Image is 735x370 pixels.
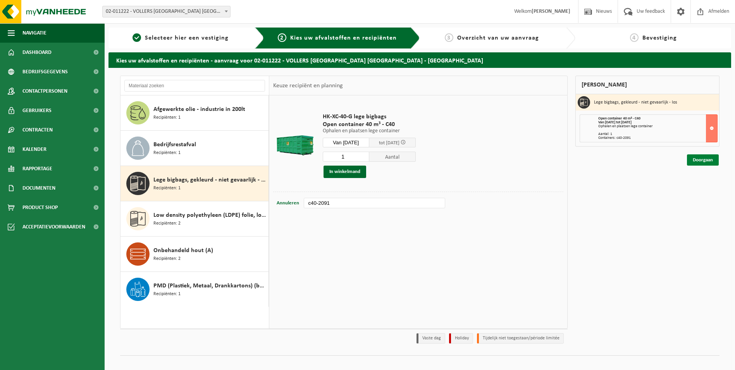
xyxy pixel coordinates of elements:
[277,201,299,206] span: Annuleren
[22,101,52,120] span: Gebruikers
[153,114,181,121] span: Recipiënten: 1
[103,6,230,17] span: 02-011222 - VOLLERS BELGIUM NV - ANTWERPEN
[598,136,717,140] div: Containers: c40-2091
[22,62,68,81] span: Bedrijfsgegevens
[153,105,245,114] span: Afgewerkte olie - industrie in 200lt
[22,217,85,237] span: Acceptatievoorwaarden
[324,166,366,178] button: In winkelmand
[153,220,181,227] span: Recipiënten: 2
[594,96,677,109] h3: Lege bigbags, gekleurd - niet gevaarlijk - los
[323,128,416,134] p: Ophalen en plaatsen lege container
[323,121,416,128] span: Open container 40 m³ - C40
[153,246,213,255] span: Onbehandeld hout (A)
[120,201,269,237] button: Low density polyethyleen (LDPE) folie, los, naturel/gekleurd (80/20) Recipiënten: 2
[120,131,269,166] button: Bedrijfsrestafval Recipiënten: 1
[120,272,269,307] button: PMD (Plastiek, Metaal, Drankkartons) (bedrijven) Recipiënten: 1
[417,333,445,344] li: Vaste dag
[642,35,677,41] span: Bevestiging
[153,290,181,298] span: Recipiënten: 1
[290,35,397,41] span: Kies uw afvalstoffen en recipiënten
[22,81,67,101] span: Contactpersonen
[323,138,369,147] input: Selecteer datum
[145,35,229,41] span: Selecteer hier een vestiging
[22,43,52,62] span: Dashboard
[449,333,473,344] li: Holiday
[153,281,267,290] span: PMD (Plastiek, Metaal, Drankkartons) (bedrijven)
[153,175,267,185] span: Lege bigbags, gekleurd - niet gevaarlijk - los
[22,120,53,140] span: Contracten
[276,198,300,209] button: Annuleren
[120,166,269,201] button: Lege bigbags, gekleurd - niet gevaarlijk - los Recipiënten: 1
[153,140,196,149] span: Bedrijfsrestafval
[133,33,141,42] span: 1
[630,33,639,42] span: 4
[22,140,46,159] span: Kalender
[120,95,269,131] button: Afgewerkte olie - industrie in 200lt Recipiënten: 1
[108,52,731,67] h2: Kies uw afvalstoffen en recipiënten - aanvraag voor 02-011222 - VOLLERS [GEOGRAPHIC_DATA] [GEOGRA...
[575,76,720,94] div: [PERSON_NAME]
[598,120,632,124] strong: Van [DATE] tot [DATE]
[598,124,717,128] div: Ophalen en plaatsen lege container
[687,154,719,166] a: Doorgaan
[22,198,58,217] span: Product Shop
[278,33,286,42] span: 2
[124,80,265,92] input: Materiaal zoeken
[22,23,46,43] span: Navigatie
[153,149,181,157] span: Recipiënten: 1
[22,159,52,178] span: Rapportage
[532,9,570,14] strong: [PERSON_NAME]
[153,185,181,192] span: Recipiënten: 1
[598,132,717,136] div: Aantal: 1
[323,113,416,121] span: HK-XC-40-G lege bigbags
[379,140,399,145] span: tot [DATE]
[477,333,564,344] li: Tijdelijk niet toegestaan/période limitée
[153,211,267,220] span: Low density polyethyleen (LDPE) folie, los, naturel/gekleurd (80/20)
[269,76,347,95] div: Keuze recipiënt en planning
[120,237,269,272] button: Onbehandeld hout (A) Recipiënten: 2
[457,35,539,41] span: Overzicht van uw aanvraag
[304,198,445,208] input: bv. C10-005
[22,178,55,198] span: Documenten
[369,152,416,162] span: Aantal
[112,33,249,43] a: 1Selecteer hier een vestiging
[598,116,640,121] span: Open container 40 m³ - C40
[445,33,453,42] span: 3
[153,255,181,263] span: Recipiënten: 2
[102,6,231,17] span: 02-011222 - VOLLERS BELGIUM NV - ANTWERPEN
